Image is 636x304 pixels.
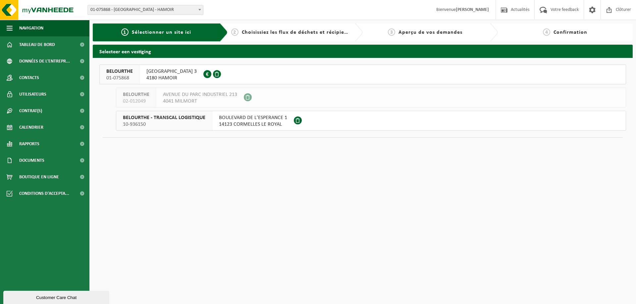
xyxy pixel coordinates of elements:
span: Utilisateurs [19,86,46,103]
span: BOULEVARD DE L'ESPERANCE 1 [219,114,287,121]
span: Confirmation [554,30,587,35]
button: BELOURTHE 01-075868 [GEOGRAPHIC_DATA] 34180 HAMOIR [99,65,626,84]
span: BELOURTHE [106,68,133,75]
span: Calendrier [19,119,43,136]
span: 4 [543,28,550,36]
span: Sélectionner un site ici [132,30,191,35]
span: Contacts [19,69,39,86]
button: BELOURTHE - TRANSCAL LOGISTIQUE 10-936150 BOULEVARD DE L'ESPERANCE 114123 CORMELLES LE ROYAL [116,111,626,131]
span: Choisissiez les flux de déchets et récipients [242,30,352,35]
span: Contrat(s) [19,103,42,119]
span: Données de l'entrepr... [19,53,70,69]
span: Boutique en ligne [19,169,59,185]
span: AVENUE DU PARC INDUSTRIEL 213 [163,91,237,98]
h2: Selecteer een vestiging [93,45,633,58]
span: 10-936150 [123,121,205,128]
iframe: chat widget [3,289,111,304]
span: Documents [19,152,44,169]
span: Navigation [19,20,43,36]
span: 3 [388,28,395,36]
span: [GEOGRAPHIC_DATA] 3 [146,68,197,75]
span: 2 [231,28,238,36]
span: Rapports [19,136,39,152]
span: 4041 MILMORT [163,98,237,105]
span: 01-075868 [106,75,133,81]
span: 01-075868 - BELOURTHE - HAMOIR [87,5,203,15]
span: Aperçu de vos demandes [398,30,462,35]
span: BELOURTHE - TRANSCAL LOGISTIQUE [123,114,205,121]
span: BELOURTHE [123,91,149,98]
span: 1 [121,28,129,36]
span: 02-012049 [123,98,149,105]
span: 14123 CORMELLES LE ROYAL [219,121,287,128]
span: 01-075868 - BELOURTHE - HAMOIR [88,5,203,15]
span: Conditions d'accepta... [19,185,69,202]
span: 4180 HAMOIR [146,75,197,81]
span: Tableau de bord [19,36,55,53]
strong: [PERSON_NAME] [456,7,489,12]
